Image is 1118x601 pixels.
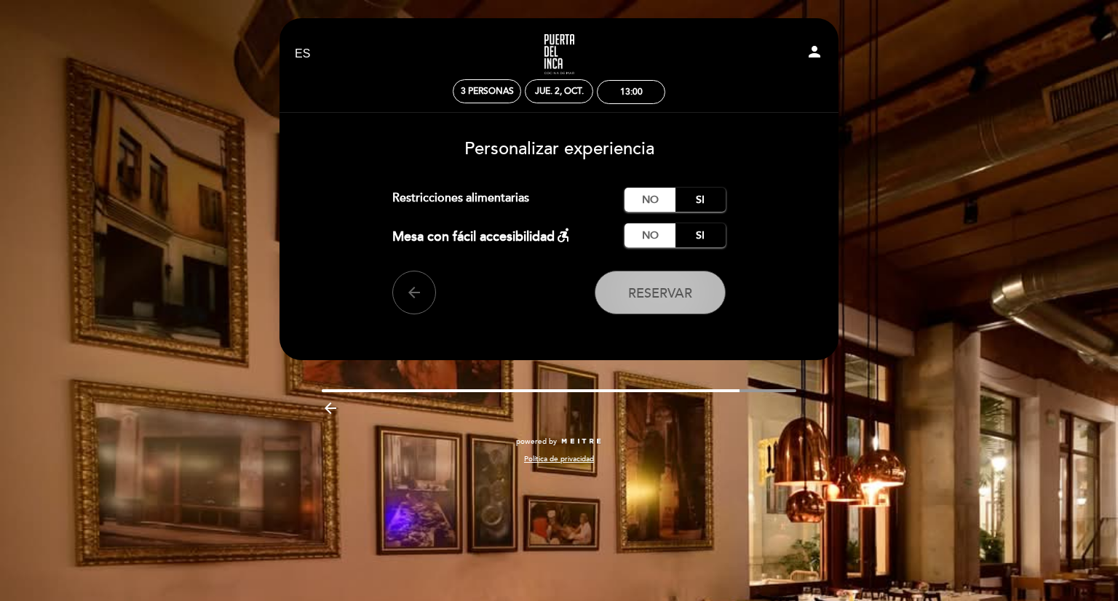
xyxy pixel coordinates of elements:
i: accessible_forward [555,226,572,244]
img: MEITRE [560,438,602,445]
label: Si [675,188,726,212]
div: Restricciones alimentarias [392,188,625,212]
span: Reservar [628,285,692,301]
span: 3 personas [461,86,514,97]
button: arrow_back [392,271,436,314]
div: jue. 2, oct. [535,86,584,97]
a: Política de privacidad [524,454,594,464]
button: person [806,43,823,65]
span: powered by [516,437,557,447]
label: Si [675,223,726,247]
label: No [625,188,675,212]
span: Personalizar experiencia [464,138,654,159]
button: Reservar [595,271,726,314]
label: No [625,223,675,247]
i: arrow_back [405,284,423,301]
i: person [806,43,823,60]
a: powered by [516,437,602,447]
i: arrow_backward [322,399,339,417]
div: Mesa con fácil accesibilidad [392,223,572,247]
a: Puerta del Inca [468,34,650,74]
div: 13:00 [620,87,643,97]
